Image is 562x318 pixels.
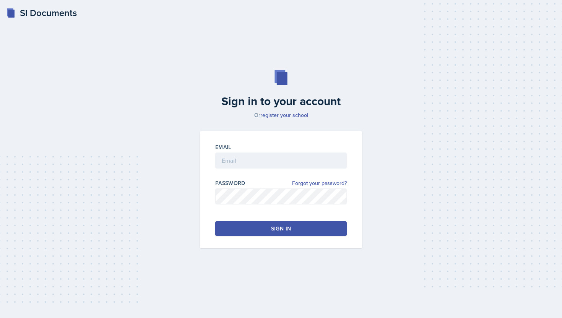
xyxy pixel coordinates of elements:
a: SI Documents [6,6,77,20]
div: Sign in [271,225,291,232]
h2: Sign in to your account [195,94,367,108]
a: register your school [260,111,308,119]
button: Sign in [215,221,347,236]
label: Email [215,143,231,151]
input: Email [215,153,347,169]
a: Forgot your password? [292,179,347,187]
p: Or [195,111,367,119]
label: Password [215,179,245,187]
